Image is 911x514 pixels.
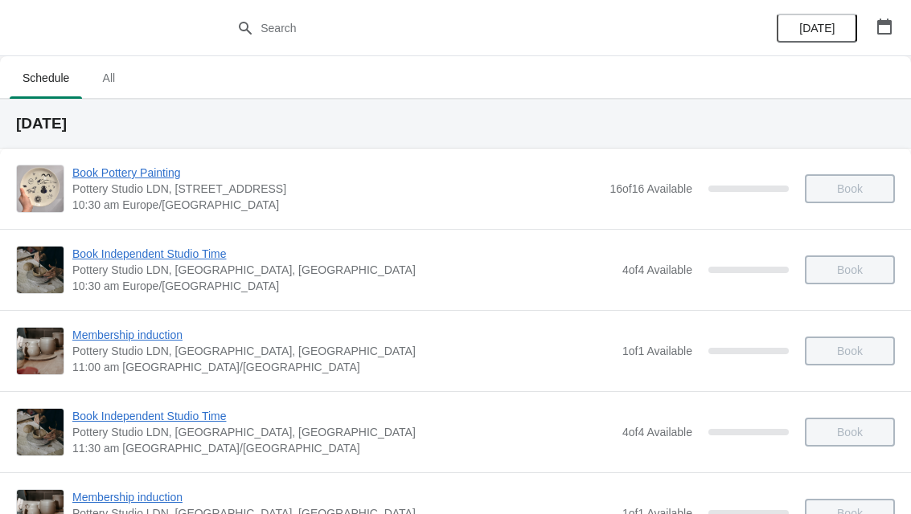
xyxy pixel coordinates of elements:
span: 10:30 am Europe/[GEOGRAPHIC_DATA] [72,278,614,294]
span: Pottery Studio LDN, [GEOGRAPHIC_DATA], [GEOGRAPHIC_DATA] [72,262,614,278]
span: Book Pottery Painting [72,165,601,181]
button: [DATE] [777,14,857,43]
span: 10:30 am Europe/[GEOGRAPHIC_DATA] [72,197,601,213]
span: Book Independent Studio Time [72,246,614,262]
img: Book Independent Studio Time | Pottery Studio LDN, London, UK | 11:30 am Europe/London [17,409,64,455]
span: 4 of 4 Available [622,263,692,276]
span: 4 of 4 Available [622,426,692,439]
img: Book Independent Studio Time | Pottery Studio LDN, London, UK | 10:30 am Europe/London [17,247,64,292]
span: 11:00 am [GEOGRAPHIC_DATA]/[GEOGRAPHIC_DATA] [72,359,614,375]
span: All [88,63,129,92]
span: Membership induction [72,489,614,505]
input: Search [260,14,683,43]
img: Membership induction | Pottery Studio LDN, Monro Way, London, UK | 11:00 am Europe/London [17,328,64,374]
h2: [DATE] [16,116,895,132]
span: 11:30 am [GEOGRAPHIC_DATA]/[GEOGRAPHIC_DATA] [72,440,614,456]
span: 16 of 16 Available [609,182,692,195]
span: [DATE] [799,22,835,35]
span: Pottery Studio LDN, [STREET_ADDRESS] [72,181,601,197]
span: Membership induction [72,327,614,343]
span: 1 of 1 Available [622,345,692,357]
span: Book Independent Studio Time [72,408,614,424]
span: Pottery Studio LDN, [GEOGRAPHIC_DATA], [GEOGRAPHIC_DATA] [72,424,614,440]
span: Pottery Studio LDN, [GEOGRAPHIC_DATA], [GEOGRAPHIC_DATA] [72,343,614,359]
img: Book Pottery Painting | Pottery Studio LDN, Unit 1.3, Building A4, 10 Monro Way, London, SE10 0EJ... [17,165,64,212]
span: Schedule [10,63,82,92]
